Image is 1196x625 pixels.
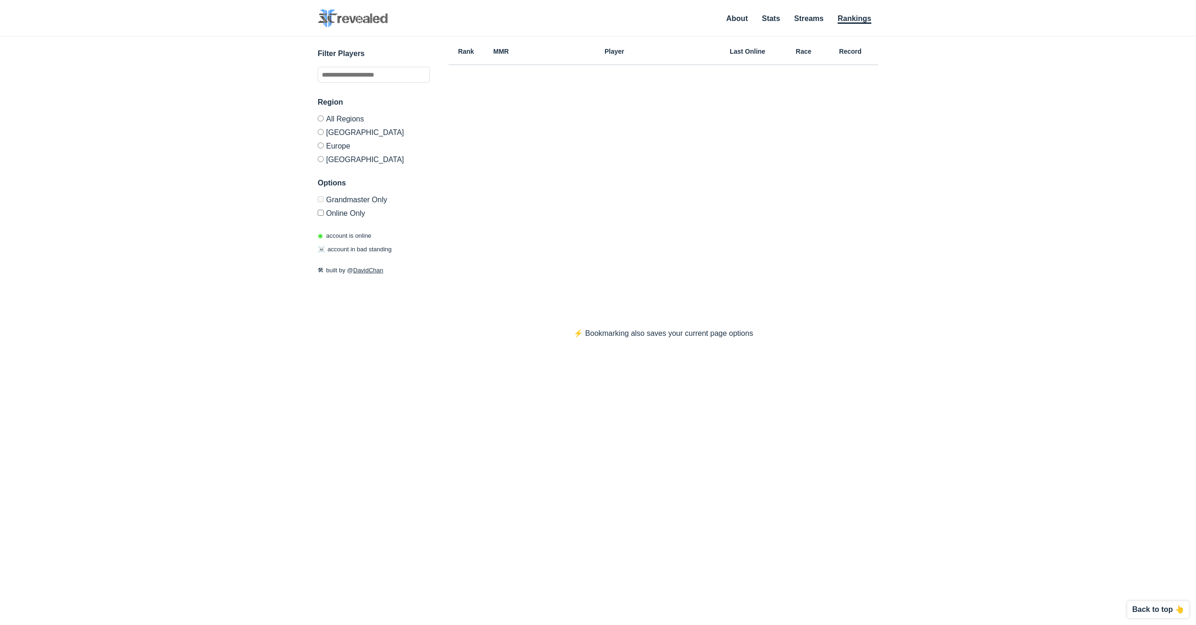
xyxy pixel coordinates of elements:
[318,142,324,149] input: Europe
[318,48,430,59] h3: Filter Players
[318,9,388,28] img: SC2 Revealed
[519,48,710,55] h6: Player
[318,97,430,108] h3: Region
[710,48,785,55] h6: Last Online
[318,232,323,239] span: ◉
[555,328,772,339] p: ⚡️ Bookmarking also saves your current page options
[318,115,430,125] label: All Regions
[762,14,780,22] a: Stats
[318,129,324,135] input: [GEOGRAPHIC_DATA]
[318,125,430,139] label: [GEOGRAPHIC_DATA]
[318,231,371,241] p: account is online
[838,14,871,24] a: Rankings
[318,178,430,189] h3: Options
[318,266,430,275] p: built by @
[353,267,383,274] a: DavidChan
[785,48,822,55] h6: Race
[726,14,748,22] a: About
[318,196,430,206] label: Only Show accounts currently in Grandmaster
[318,210,324,216] input: Online Only
[318,152,430,163] label: [GEOGRAPHIC_DATA]
[318,267,324,274] span: 🛠
[794,14,824,22] a: Streams
[1132,606,1184,613] p: Back to top 👆
[318,206,430,217] label: Only show accounts currently laddering
[448,48,484,55] h6: Rank
[318,139,430,152] label: Europe
[318,156,324,162] input: [GEOGRAPHIC_DATA]
[822,48,878,55] h6: Record
[318,245,392,254] p: account in bad standing
[318,115,324,121] input: All Regions
[318,246,325,253] span: ☠️
[484,48,519,55] h6: MMR
[318,196,324,202] input: Grandmaster Only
